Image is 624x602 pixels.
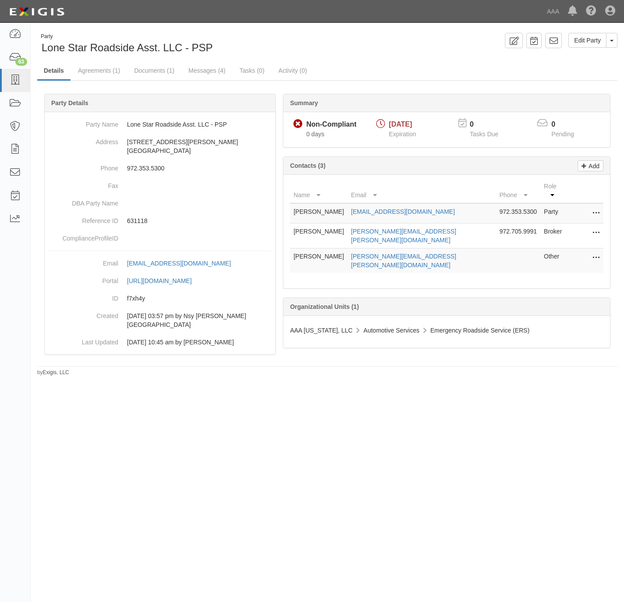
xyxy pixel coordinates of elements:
i: Help Center - Complianz [586,6,596,17]
a: Messages (4) [182,62,232,79]
p: 631118 [127,216,272,225]
th: Name [290,178,347,203]
a: Activity (0) [272,62,314,79]
dt: DBA Party Name [48,195,118,208]
div: Party [41,33,213,40]
dd: 972.353.5300 [48,159,272,177]
dd: 06/10/2025 10:45 am by Benjamin Tully [48,333,272,351]
th: Email [348,178,496,203]
td: 972.353.5300 [496,203,540,223]
dt: Email [48,255,118,268]
div: [EMAIL_ADDRESS][DOMAIN_NAME] [127,259,231,268]
a: Add [578,160,603,171]
span: [DATE] [389,120,412,128]
div: Non-Compliant [306,120,356,130]
a: [PERSON_NAME][EMAIL_ADDRESS][PERSON_NAME][DOMAIN_NAME] [351,228,456,244]
a: Details [37,62,71,81]
a: AAA [543,3,564,20]
span: Automotive Services [363,327,420,334]
a: [URL][DOMAIN_NAME] [127,277,201,284]
img: logo-5460c22ac91f19d4615b14bd174203de0afe785f0fc80cf4dbbc73dc1793850b.png [7,4,67,20]
span: Tasks Due [470,131,498,138]
a: Agreements (1) [71,62,127,79]
span: AAA [US_STATE], LLC [290,327,353,334]
td: [PERSON_NAME] [290,248,347,273]
a: Edit Party [568,33,606,48]
b: Party Details [51,99,88,106]
span: Emergency Roadside Service (ERS) [430,327,529,334]
dd: 05/12/2025 03:57 pm by Nsy Archibong-Usoro [48,307,272,333]
span: Expiration [389,131,416,138]
p: Add [586,161,599,171]
td: [PERSON_NAME] [290,203,347,223]
td: Party [540,203,568,223]
a: [EMAIL_ADDRESS][DOMAIN_NAME] [127,260,240,267]
td: Other [540,248,568,273]
dd: [STREET_ADDRESS][PERSON_NAME] [GEOGRAPHIC_DATA] [48,133,272,159]
p: 0 [551,120,585,130]
p: 0 [470,120,509,130]
span: Pending [551,131,574,138]
td: [PERSON_NAME] [290,223,347,248]
dt: Portal [48,272,118,285]
b: Summary [290,99,318,106]
div: Lone Star Roadside Asst. LLC - PSP [37,33,321,55]
td: Broker [540,223,568,248]
b: Contacts (3) [290,162,325,169]
a: Documents (1) [127,62,181,79]
dt: ID [48,290,118,303]
dt: Address [48,133,118,146]
a: [PERSON_NAME][EMAIL_ADDRESS][PERSON_NAME][DOMAIN_NAME] [351,253,456,269]
th: Role [540,178,568,203]
a: [EMAIL_ADDRESS][DOMAIN_NAME] [351,208,455,215]
b: Organizational Units (1) [290,303,359,310]
dt: ComplianceProfileID [48,230,118,243]
small: by [37,369,69,376]
a: Tasks (0) [233,62,271,79]
td: 972.705.9991 [496,223,540,248]
dt: Last Updated [48,333,118,347]
dt: Reference ID [48,212,118,225]
span: Lone Star Roadside Asst. LLC - PSP [42,42,213,53]
dt: Fax [48,177,118,190]
dt: Created [48,307,118,320]
dt: Party Name [48,116,118,129]
dt: Phone [48,159,118,173]
i: Non-Compliant [293,120,303,129]
th: Phone [496,178,540,203]
a: Exigis, LLC [43,369,69,375]
dd: Lone Star Roadside Asst. LLC - PSP [48,116,272,133]
div: 63 [15,58,27,66]
span: Since 09/25/2025 [306,131,324,138]
dd: f7xh4y [48,290,272,307]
